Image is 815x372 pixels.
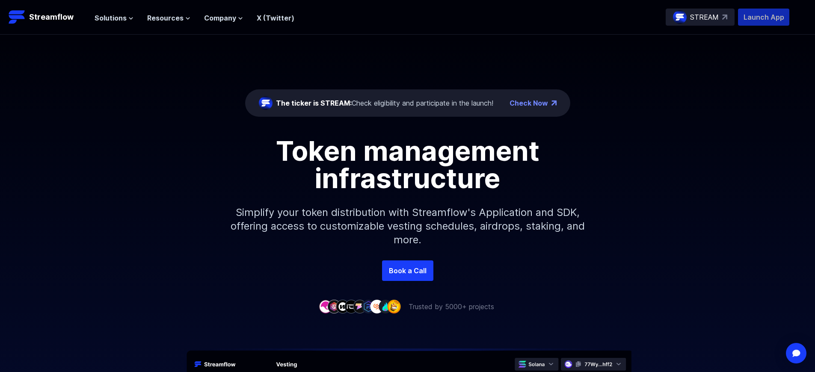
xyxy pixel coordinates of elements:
[344,300,358,313] img: company-4
[319,300,332,313] img: company-1
[382,260,433,281] a: Book a Call
[147,13,190,23] button: Resources
[29,11,74,23] p: Streamflow
[276,98,493,108] div: Check eligibility and participate in the launch!
[379,300,392,313] img: company-8
[95,13,127,23] span: Solutions
[147,13,184,23] span: Resources
[387,300,401,313] img: company-9
[336,300,350,313] img: company-3
[204,13,236,23] span: Company
[409,301,494,312] p: Trusted by 5000+ projects
[204,13,243,23] button: Company
[551,100,557,106] img: top-right-arrow.png
[95,13,133,23] button: Solutions
[690,12,719,22] p: STREAM
[276,99,352,107] span: The ticker is STREAM:
[722,15,727,20] img: top-right-arrow.svg
[362,300,375,313] img: company-6
[666,9,735,26] a: STREAM
[786,343,806,363] div: Open Intercom Messenger
[673,10,687,24] img: streamflow-logo-circle.png
[224,192,592,260] p: Simplify your token distribution with Streamflow's Application and SDK, offering access to custom...
[370,300,384,313] img: company-7
[9,9,26,26] img: Streamflow Logo
[9,9,86,26] a: Streamflow
[353,300,367,313] img: company-5
[327,300,341,313] img: company-2
[259,96,273,110] img: streamflow-logo-circle.png
[738,9,789,26] button: Launch App
[510,98,548,108] a: Check Now
[257,14,294,22] a: X (Twitter)
[215,137,600,192] h1: Token management infrastructure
